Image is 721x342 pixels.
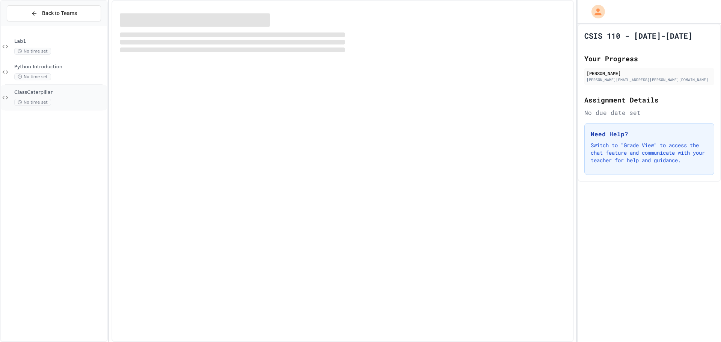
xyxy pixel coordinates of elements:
[587,77,712,83] div: [PERSON_NAME][EMAIL_ADDRESS][PERSON_NAME][DOMAIN_NAME]
[42,9,77,17] span: Back to Teams
[587,70,712,77] div: [PERSON_NAME]
[14,48,51,55] span: No time set
[7,5,101,21] button: Back to Teams
[14,64,106,70] span: Python Introduction
[584,30,692,41] h1: CSIS 110 - [DATE]-[DATE]
[584,53,714,64] h2: Your Progress
[591,142,708,164] p: Switch to "Grade View" to access the chat feature and communicate with your teacher for help and ...
[584,95,714,105] h2: Assignment Details
[584,3,607,20] div: My Account
[14,99,51,106] span: No time set
[14,38,106,45] span: Lab1
[14,89,106,96] span: ClassCaterpillar
[584,108,714,117] div: No due date set
[14,73,51,80] span: No time set
[591,130,708,139] h3: Need Help?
